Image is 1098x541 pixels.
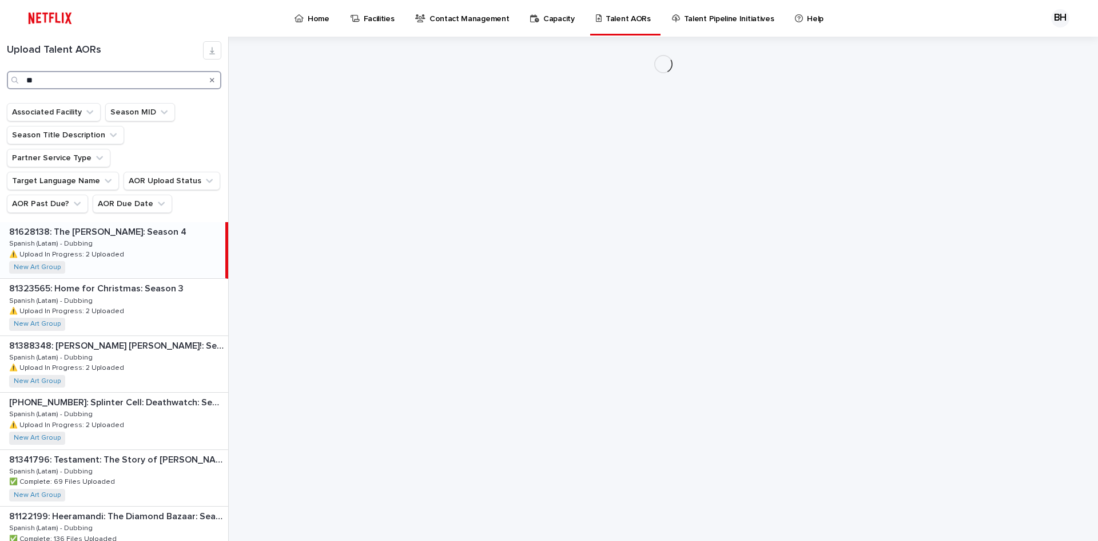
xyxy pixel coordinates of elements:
[7,71,221,89] input: Search
[9,522,95,532] p: Spanish (Latam) - Dubbing
[9,395,226,408] p: [PHONE_NUMBER]: Splinter Cell: Deathwatch: Season 1
[9,305,126,315] p: ⚠️ Upload In Progress: 2 Uploaded
[14,491,61,499] a: New Art Group
[7,172,119,190] button: Target Language Name
[9,338,226,352] p: 81388348: [PERSON_NAME] [PERSON_NAME]!: Season 1
[9,295,95,305] p: Spanish (Latam) - Dubbing
[23,7,77,30] img: ifQbXi3ZQGMSEF7WDB7W
[7,44,203,57] h1: Upload Talent AORs
[9,419,126,429] p: ⚠️ Upload In Progress: 2 Uploaded
[14,377,61,385] a: New Art Group
[7,126,124,144] button: Season Title Description
[7,195,88,213] button: AOR Past Due?
[9,408,95,418] p: Spanish (Latam) - Dubbing
[14,263,61,271] a: New Art Group
[105,103,175,121] button: Season MID
[9,224,189,238] p: 81628138: The [PERSON_NAME]: Season 4
[9,509,226,522] p: 81122199: Heeramandi: The Diamond Bazaar: Season 1
[9,238,95,248] p: Spanish (Latam) - Dubbing
[124,172,220,190] button: AOR Upload Status
[9,452,226,465] p: 81341796: Testament: The Story of Moses: Season 1
[9,465,95,476] p: Spanish (Latam) - Dubbing
[14,434,61,442] a: New Art Group
[9,352,95,362] p: Spanish (Latam) - Dubbing
[7,103,101,121] button: Associated Facility
[9,362,126,372] p: ⚠️ Upload In Progress: 2 Uploaded
[9,281,186,294] p: 81323565: Home for Christmas: Season 3
[9,476,117,486] p: ✅ Complete: 69 Files Uploaded
[7,149,110,167] button: Partner Service Type
[9,248,126,259] p: ⚠️ Upload In Progress: 2 Uploaded
[93,195,172,213] button: AOR Due Date
[14,320,61,328] a: New Art Group
[1051,9,1069,27] div: BH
